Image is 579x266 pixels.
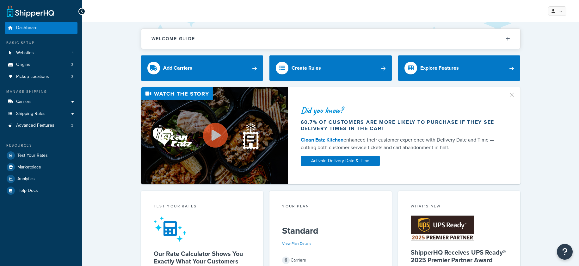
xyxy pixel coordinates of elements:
[411,249,508,264] h5: ShipperHQ Receives UPS Ready® 2025 Premier Partner Award
[301,156,380,166] a: Activate Delivery Date & Time
[17,153,48,158] span: Test Your Rates
[5,71,77,83] a: Pickup Locations3
[5,143,77,148] div: Resources
[154,203,251,211] div: Test your rates
[292,64,321,73] div: Create Rules
[5,173,77,185] a: Analytics
[5,59,77,71] li: Origins
[269,55,392,81] a: Create Rules
[282,256,290,264] span: 6
[17,188,38,193] span: Help Docs
[71,74,73,79] span: 3
[5,120,77,131] a: Advanced Features3
[17,165,41,170] span: Marketplace
[411,203,508,211] div: What's New
[398,55,520,81] a: Explore Features
[301,106,501,115] div: Did you know?
[16,62,30,67] span: Origins
[16,111,46,117] span: Shipping Rules
[72,50,73,56] span: 1
[141,55,263,81] a: Add Carriers
[301,136,501,151] div: enhanced their customer experience with Delivery Date and Time — cutting both customer service ti...
[5,108,77,120] a: Shipping Rules
[282,203,379,211] div: Your Plan
[16,123,54,128] span: Advanced Features
[5,22,77,34] a: Dashboard
[141,29,520,49] button: Welcome Guide
[282,226,379,236] h5: Standard
[163,64,192,73] div: Add Carriers
[301,119,501,132] div: 60.7% of customers are more likely to purchase if they see delivery times in the cart
[5,59,77,71] a: Origins3
[301,136,343,143] a: Clean Eatz Kitchen
[557,244,573,260] button: Open Resource Center
[16,99,32,104] span: Carriers
[151,36,195,41] h2: Welcome Guide
[282,256,379,265] div: Carriers
[141,87,288,184] img: Video thumbnail
[5,120,77,131] li: Advanced Features
[71,123,73,128] span: 3
[5,47,77,59] li: Websites
[5,47,77,59] a: Websites1
[5,71,77,83] li: Pickup Locations
[5,40,77,46] div: Basic Setup
[420,64,459,73] div: Explore Features
[5,150,77,161] a: Test Your Rates
[16,50,34,56] span: Websites
[71,62,73,67] span: 3
[16,25,38,31] span: Dashboard
[17,176,35,182] span: Analytics
[16,74,49,79] span: Pickup Locations
[5,89,77,94] div: Manage Shipping
[282,241,311,246] a: View Plan Details
[5,161,77,173] a: Marketplace
[5,185,77,196] a: Help Docs
[5,96,77,108] a: Carriers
